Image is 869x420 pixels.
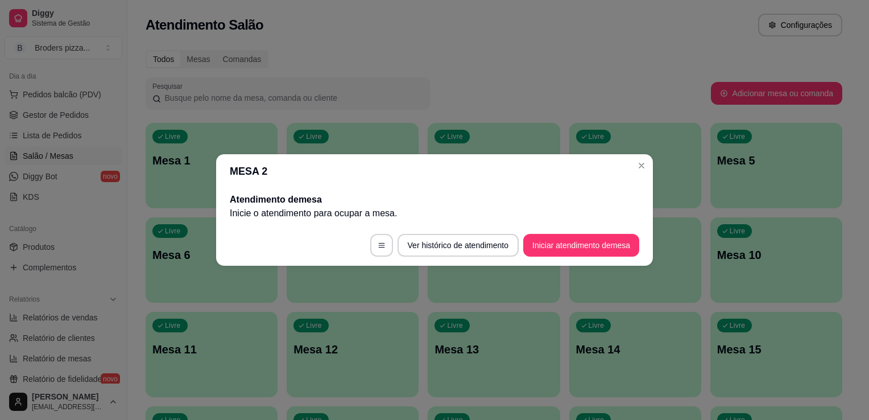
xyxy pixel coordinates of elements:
[632,157,651,175] button: Close
[230,207,639,220] p: Inicie o atendimento para ocupar a mesa .
[230,193,639,207] h2: Atendimento de mesa
[523,234,639,257] button: Iniciar atendimento demesa
[216,154,653,188] header: MESA 2
[398,234,519,257] button: Ver histórico de atendimento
